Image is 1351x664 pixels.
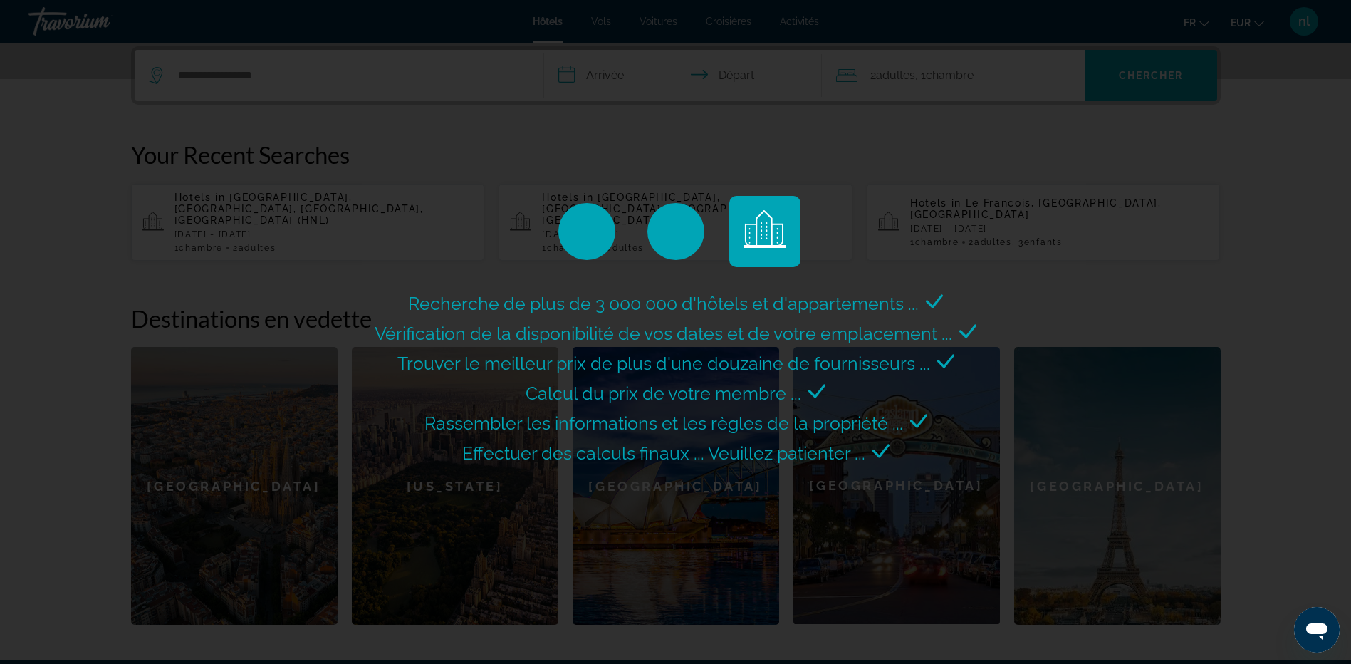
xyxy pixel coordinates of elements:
span: Rassembler les informations et les règles de la propriété ... [424,413,903,434]
span: Effectuer des calculs finaux ... Veuillez patienter ... [462,442,865,464]
span: Calcul du prix de votre membre ... [526,383,801,404]
span: Recherche de plus de 3 000 000 d'hôtels et d'appartements ... [408,293,919,314]
span: Trouver le meilleur prix de plus d'une douzaine de fournisseurs ... [397,353,930,374]
iframe: Bouton de lancement de la fenêtre de messagerie [1294,607,1340,653]
span: Vérification de la disponibilité de vos dates et de votre emplacement ... [375,323,952,344]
